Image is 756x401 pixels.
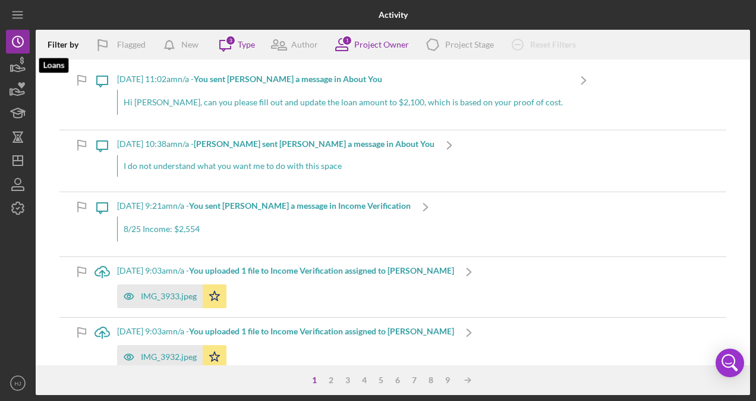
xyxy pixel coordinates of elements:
[117,74,569,84] div: [DATE] 11:02am n/a -
[181,33,199,57] div: New
[189,265,454,275] b: You uploaded 1 file to Income Verification assigned to [PERSON_NAME]
[306,375,323,385] div: 1
[87,192,440,256] a: [DATE] 9:21amn/a -You sent [PERSON_NAME] a message in Income Verification8/25 Income: $2,554
[238,40,255,49] div: Type
[189,326,454,336] b: You uploaded 1 file to Income Verification assigned to [PERSON_NAME]
[117,345,226,369] button: IMG_3932.jpeg
[406,375,423,385] div: 7
[117,139,434,149] div: [DATE] 10:38am n/a -
[141,352,197,362] div: IMG_3932.jpeg
[423,375,439,385] div: 8
[530,33,576,57] div: Reset Filters
[117,266,454,275] div: [DATE] 9:03am n/a -
[87,33,157,57] button: Flagged
[87,257,484,317] a: [DATE] 9:03amn/a -You uploaded 1 file to Income Verification assigned to [PERSON_NAME]IMG_3933.jpeg
[48,40,87,49] div: Filter by
[87,65,598,130] a: [DATE] 11:02amn/a -You sent [PERSON_NAME] a message in About YouHi [PERSON_NAME], can you please ...
[117,33,146,57] div: Flagged
[194,74,382,84] b: You sent [PERSON_NAME] a message in About You
[189,200,411,211] b: You sent [PERSON_NAME] a message in Income Verification
[716,349,744,377] div: Open Intercom Messenger
[291,40,318,49] div: Author
[157,33,210,57] button: New
[141,292,197,301] div: IMG_3933.jpeg
[342,35,352,46] div: 1
[87,130,464,191] a: [DATE] 10:38amn/a -[PERSON_NAME] sent [PERSON_NAME] a message in About YouI do not understand wha...
[6,371,30,395] button: HJ
[503,33,588,57] button: Reset Filters
[379,10,408,20] b: Activity
[445,40,494,49] div: Project Stage
[339,375,356,385] div: 3
[14,380,21,387] text: HJ
[124,223,405,236] p: 8/25 Income: $2,554
[117,155,434,177] div: I do not understand what you want me to do with this space
[124,96,563,109] p: Hi [PERSON_NAME], can you please fill out and update the loan amount to $2,100, which is based on...
[194,139,434,149] b: [PERSON_NAME] sent [PERSON_NAME] a message in About You
[389,375,406,385] div: 6
[373,375,389,385] div: 5
[323,375,339,385] div: 2
[439,375,456,385] div: 9
[354,40,409,49] div: Project Owner
[356,375,373,385] div: 4
[117,201,411,211] div: [DATE] 9:21am n/a -
[225,35,236,46] div: 3
[87,318,484,378] a: [DATE] 9:03amn/a -You uploaded 1 file to Income Verification assigned to [PERSON_NAME]IMG_3932.jpeg
[117,327,454,336] div: [DATE] 9:03am n/a -
[117,284,226,308] button: IMG_3933.jpeg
